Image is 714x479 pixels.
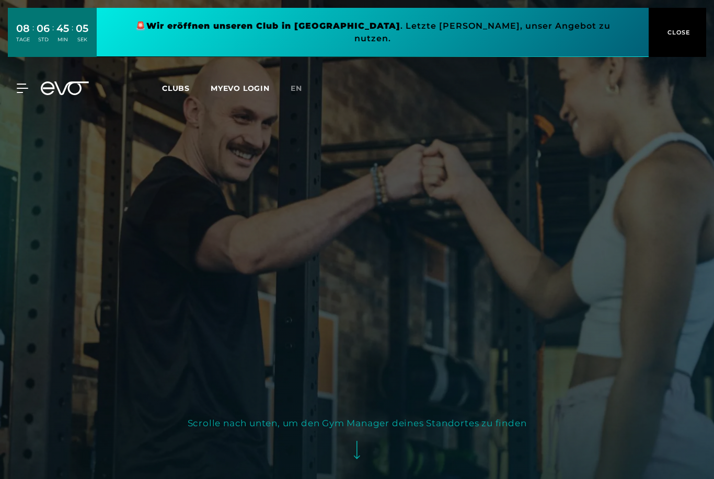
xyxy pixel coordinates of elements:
div: 08 [16,21,30,36]
span: Clubs [162,84,190,93]
div: 45 [56,21,69,36]
a: MYEVO LOGIN [211,84,270,93]
button: Scrolle nach unten, um den Gym Manager deines Standortes zu finden [188,415,527,469]
button: CLOSE [649,8,706,57]
span: en [291,84,302,93]
div: 06 [37,21,50,36]
div: 05 [76,21,88,36]
a: Clubs [162,83,211,93]
div: SEK [76,36,88,43]
div: : [52,22,54,50]
div: : [32,22,34,50]
div: Scrolle nach unten, um den Gym Manager deines Standortes zu finden [188,415,527,431]
div: STD [37,36,50,43]
div: TAGE [16,36,30,43]
span: CLOSE [665,28,690,37]
div: : [72,22,73,50]
div: MIN [56,36,69,43]
a: en [291,83,315,95]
